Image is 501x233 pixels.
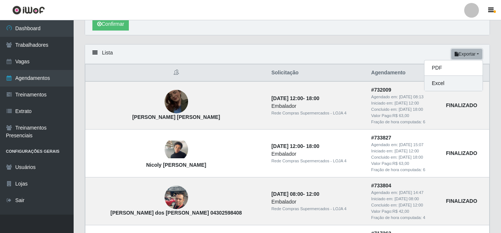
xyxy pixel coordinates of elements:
button: Confirmar [92,18,129,31]
div: Iniciado em: [371,148,437,154]
strong: # 732009 [371,87,391,93]
time: [DATE] 12:00 [271,143,303,149]
div: Fração de hora computada: 4 [371,215,437,221]
div: Lista [85,45,490,64]
time: [DATE] 12:00 [271,95,303,101]
button: PDF [424,60,483,76]
time: [DATE] 18:00 [399,155,423,159]
div: Embalador [271,150,362,158]
strong: FINALIZADO [446,150,477,156]
div: Valor Pago: R$ 63,00 [371,160,437,167]
time: [DATE] 12:00 [399,203,423,207]
strong: [PERSON_NAME] [PERSON_NAME] [132,114,220,120]
time: [DATE] 08:00 [395,197,419,201]
strong: FINALIZADO [446,102,477,108]
button: Exportar [451,49,482,59]
strong: # 733804 [371,183,391,188]
strong: - [271,95,319,101]
div: Fração de hora computada: 6 [371,119,437,125]
div: Embalador [271,102,362,110]
img: sara Hanna Oliveira da Silva [165,81,188,123]
div: Iniciado em: [371,196,437,202]
time: 12:00 [306,191,320,197]
strong: # 733827 [371,135,391,141]
div: Rede Compras Supermercados - LOJA 4 [271,158,362,164]
time: 18:00 [306,95,320,101]
strong: FINALIZADO [446,198,477,204]
button: Excel [424,76,483,91]
div: Rede Compras Supermercados - LOJA 4 [271,110,362,116]
strong: - [271,143,319,149]
strong: - [271,191,319,197]
img: Leonardo Lira dos Santos 04302598408 [165,182,188,213]
div: Iniciado em: [371,100,437,106]
img: CoreUI Logo [12,6,45,15]
div: Fração de hora computada: 6 [371,167,437,173]
th: Agendamento [367,64,441,82]
div: Agendado em: [371,94,437,100]
strong: [PERSON_NAME] dos [PERSON_NAME] 04302598408 [110,210,242,216]
div: Agendado em: [371,142,437,148]
time: [DATE] 12:00 [395,101,419,105]
strong: Nicoly [PERSON_NAME] [146,162,206,168]
div: Valor Pago: R$ 63,00 [371,113,437,119]
time: [DATE] 12:00 [395,149,419,153]
div: Concluido em: [371,154,437,160]
div: Rede Compras Supermercados - LOJA 4 [271,206,362,212]
div: Agendado em: [371,190,437,196]
div: Valor Pago: R$ 42,00 [371,208,437,215]
time: [DATE] 08:00 [271,191,303,197]
img: Nicoly Gabriele Barros Gomes [165,141,188,158]
time: [DATE] 15:07 [399,142,423,147]
th: Solicitação [267,64,367,82]
time: [DATE] 08:13 [399,95,423,99]
time: 18:00 [306,143,320,149]
div: Concluido em: [371,202,437,208]
div: Embalador [271,198,362,206]
time: [DATE] 18:00 [399,107,423,112]
time: [DATE] 14:47 [399,190,423,195]
div: Concluido em: [371,106,437,113]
